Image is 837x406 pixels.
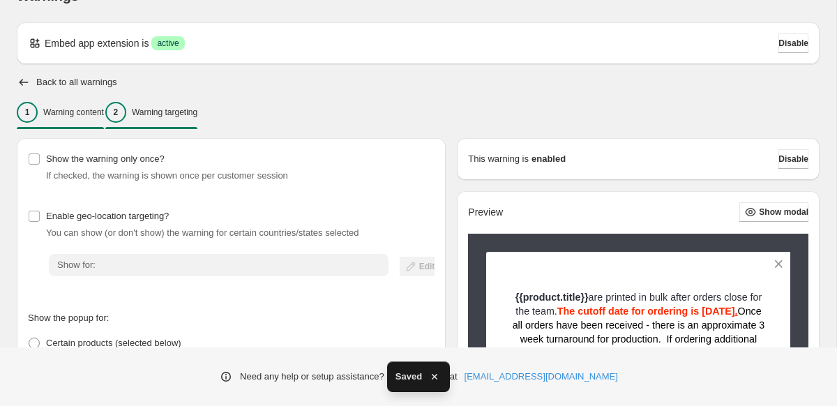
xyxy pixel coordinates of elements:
button: Show modal [739,202,808,222]
span: Show the popup for: [28,313,109,323]
a: [EMAIL_ADDRESS][DOMAIN_NAME] [465,370,618,384]
p: are printed in bulk after orders close for the team. separately. [511,290,767,360]
button: Disable [778,33,808,53]
p: Warning targeting [132,107,197,118]
p: Warning content [43,107,104,118]
span: Disable [778,153,808,165]
span: Enable geo-location targeting? [46,211,169,221]
span: Certain products (selected below) [46,338,181,348]
button: Disable [778,149,808,169]
div: 1 [17,102,38,123]
strong: The cutoff date for ordering is [DATE] [557,306,738,317]
button: 1Warning content [17,98,104,127]
div: 2 [105,102,126,123]
p: Embed app extension is [45,36,149,50]
span: Saved [395,370,422,384]
span: Disable [778,38,808,49]
span: Show modal [759,206,808,218]
span: Show for: [57,260,96,270]
h2: Back to all warnings [36,77,117,88]
p: This warning is [468,152,529,166]
button: 2Warning targeting [105,98,197,127]
span: You can show (or don't show) the warning for certain countries/states selected [46,227,359,238]
strong: enabled [531,152,566,166]
span: . [735,306,738,317]
h2: Preview [468,206,503,218]
strong: {{product.title}} [515,292,589,303]
span: active [157,38,179,49]
span: Show the warning only once? [46,153,165,164]
span: If checked, the warning is shown once per customer session [46,170,288,181]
